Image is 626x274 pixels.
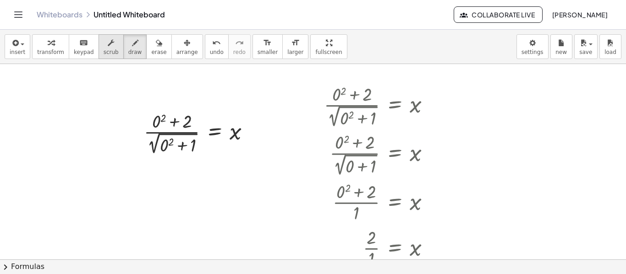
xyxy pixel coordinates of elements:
[282,34,308,59] button: format_sizelarger
[310,34,347,59] button: fullscreen
[79,38,88,48] i: keyboard
[205,34,229,59] button: undoundo
[233,49,246,55] span: redo
[315,49,342,55] span: fullscreen
[74,49,94,55] span: keypad
[146,34,171,59] button: erase
[604,49,616,55] span: load
[228,34,251,59] button: redoredo
[555,49,567,55] span: new
[37,10,82,19] a: Whiteboards
[5,34,30,59] button: insert
[258,49,278,55] span: smaller
[176,49,198,55] span: arrange
[104,49,119,55] span: scrub
[253,34,283,59] button: format_sizesmaller
[522,49,544,55] span: settings
[123,34,147,59] button: draw
[69,34,99,59] button: keyboardkeypad
[37,49,64,55] span: transform
[212,38,221,48] i: undo
[171,34,203,59] button: arrange
[32,34,69,59] button: transform
[99,34,124,59] button: scrub
[10,49,25,55] span: insert
[550,34,572,59] button: new
[235,38,244,48] i: redo
[11,7,26,22] button: Toggle navigation
[599,34,621,59] button: load
[552,11,608,19] span: [PERSON_NAME]
[454,6,543,23] button: Collaborate Live
[574,34,598,59] button: save
[291,38,300,48] i: format_size
[544,6,615,23] button: [PERSON_NAME]
[210,49,224,55] span: undo
[579,49,592,55] span: save
[263,38,272,48] i: format_size
[287,49,303,55] span: larger
[128,49,142,55] span: draw
[461,11,535,19] span: Collaborate Live
[516,34,549,59] button: settings
[151,49,166,55] span: erase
